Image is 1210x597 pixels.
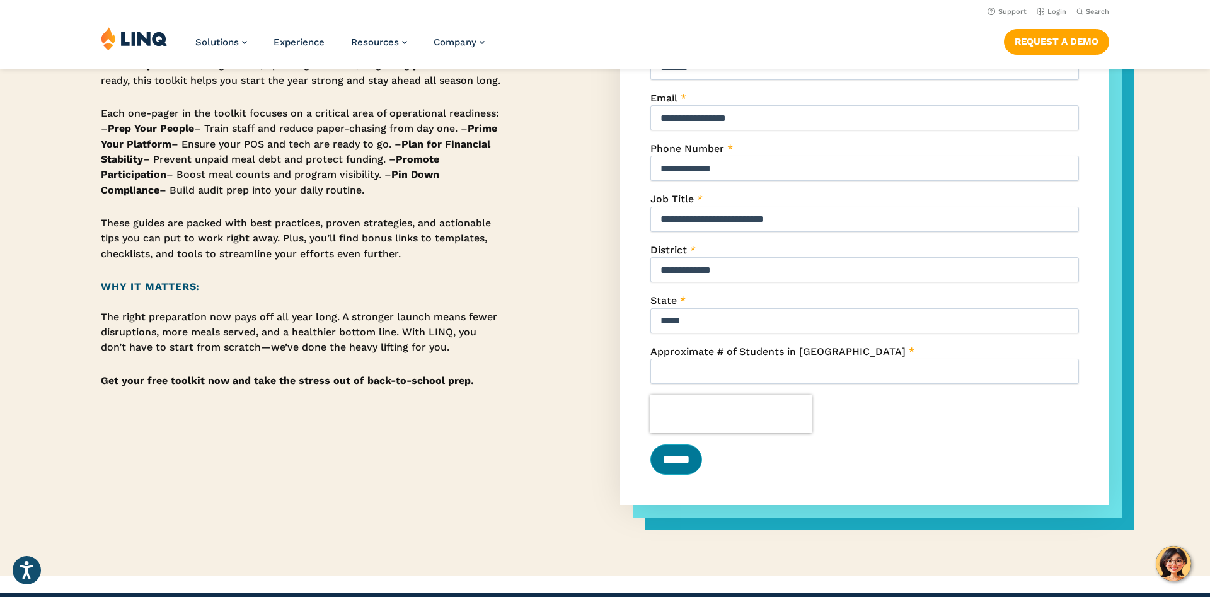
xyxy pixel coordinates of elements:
[351,37,399,48] span: Resources
[1076,7,1109,16] button: Open Search Bar
[108,122,194,134] strong: Prep Your People
[195,26,485,68] nav: Primary Navigation
[101,138,490,165] strong: Plan for Financial Stability
[1156,546,1191,581] button: Hello, have a question? Let’s chat.
[650,345,906,357] span: Approximate # of Students in [GEOGRAPHIC_DATA]
[650,395,812,433] iframe: reCAPTCHA
[650,193,694,205] span: Job Title
[274,37,325,48] a: Experience
[351,37,407,48] a: Resources
[101,216,504,262] p: These guides are packed with best practices, proven strategies, and actionable tips you can put t...
[101,168,439,195] strong: Pin Down Compliance
[101,57,504,88] p: Whether you’re finalizing menus, updating software, or getting your team audit-ready, this toolki...
[101,26,168,50] img: LINQ | K‑12 Software
[101,310,504,356] p: The right preparation now pays off all year long. A stronger launch means fewer disruptions, more...
[1004,26,1109,54] nav: Button Navigation
[434,37,476,48] span: Company
[988,8,1027,16] a: Support
[101,122,497,149] strong: Prime Your Platform
[434,37,485,48] a: Company
[650,142,724,154] span: Phone Number
[1086,8,1109,16] span: Search
[1037,8,1066,16] a: Login
[650,244,687,256] span: District
[101,279,504,294] h2: Why It Matters:
[650,294,677,306] span: State
[195,37,247,48] a: Solutions
[101,374,474,386] strong: Get your free toolkit now and take the stress out of back-to-school prep.
[195,37,239,48] span: Solutions
[101,106,504,198] p: Each one-pager in the toolkit focuses on a critical area of operational readiness: – – Train staf...
[650,92,677,104] span: Email
[1004,29,1109,54] a: Request a Demo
